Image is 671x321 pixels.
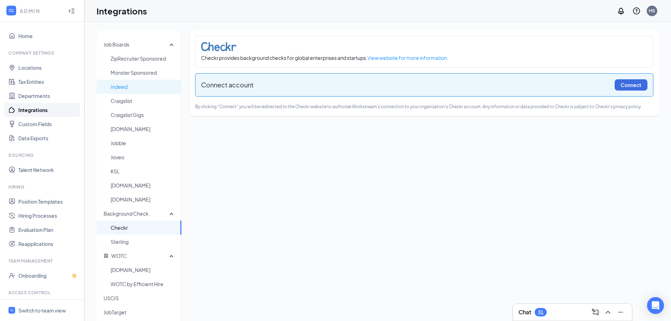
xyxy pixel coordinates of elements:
span: WOTC [111,253,127,259]
span: [DOMAIN_NAME] [111,192,176,206]
span: Indeed [111,80,176,94]
a: Integrations [18,103,79,117]
span: Jobble [111,136,176,150]
button: Minimize [615,307,626,318]
svg: WorkstreamLogo [10,308,14,313]
div: Hiring [8,184,77,190]
div: Open Intercom Messenger [647,297,664,314]
div: Company Settings [8,50,77,56]
span: JobTarget [104,305,176,319]
svg: WorkstreamLogo [8,7,15,14]
div: ADMIN [20,7,62,14]
a: View website for more information. [367,55,448,61]
span: [DOMAIN_NAME] [111,122,176,136]
span: [DOMAIN_NAME] [111,263,176,277]
a: Talent Network [18,163,79,177]
span: Joveo [111,150,176,164]
span: Checkr [111,221,176,235]
span: KSL [111,164,176,178]
div: Sourcing [8,152,77,158]
h3: Chat [518,308,531,316]
span: Monster Sponsored [111,66,176,80]
svg: ComposeMessage [591,308,599,316]
span: Background Check [104,210,149,217]
span: By clicking “Connect” you will be redirected to the Checkr website to authorize Workstream’s conn... [195,104,642,109]
a: Departments [18,89,79,103]
span: USCIS [104,291,176,305]
a: Data Exports [18,131,79,145]
span: ZipRecruiter Sponsored [111,51,176,66]
a: Hiring Processes [18,209,79,223]
a: Tax Entities [18,75,79,89]
div: MS [649,8,655,14]
a: Locations [18,61,79,75]
span: Sterling [111,235,176,249]
a: Custom Fields [18,117,79,131]
span: Job Boards [104,41,129,48]
button: ChevronUp [602,307,614,318]
button: ComposeMessage [590,307,601,318]
svg: Government [104,253,108,258]
button: Connect [615,79,647,91]
span: Connect account [201,80,615,90]
a: OnboardingCrown [18,268,79,283]
h1: Integrations [97,5,147,17]
span: Craigslist Gigs [111,108,176,122]
a: Home [18,29,79,43]
span: [DOMAIN_NAME] [111,178,176,192]
span: WOTC by Efficient Hire [111,277,176,291]
div: Switch to team view [18,307,66,314]
img: checkr [201,42,236,51]
svg: QuestionInfo [632,7,641,15]
svg: ChevronUp [604,308,612,316]
div: 31 [538,309,543,315]
span: Checkr provides background checks for global enterprises and startups. [201,54,647,62]
a: Reapplications [18,237,79,251]
a: Evaluation Plan [18,223,79,237]
span: Craigslist [111,94,176,108]
div: Team Management [8,258,77,264]
svg: Minimize [616,308,625,316]
svg: Notifications [617,7,625,15]
svg: Collapse [68,7,75,14]
div: Access control [8,290,77,296]
a: Position Templates [18,195,79,209]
